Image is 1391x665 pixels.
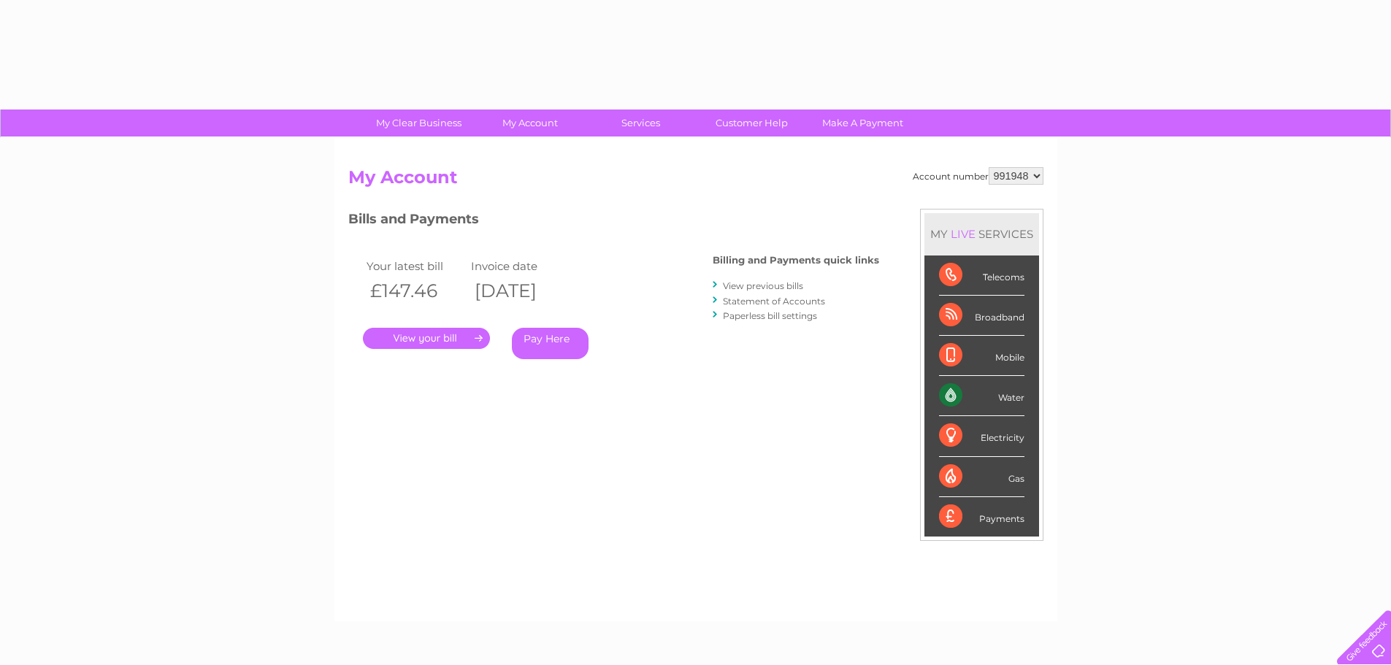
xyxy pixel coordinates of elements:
div: Electricity [939,416,1024,456]
a: Paperless bill settings [723,310,817,321]
div: Gas [939,457,1024,497]
div: Water [939,376,1024,416]
h3: Bills and Payments [348,209,879,234]
a: Services [580,109,701,137]
div: MY SERVICES [924,213,1039,255]
div: LIVE [948,227,978,241]
div: Telecoms [939,255,1024,296]
div: Broadband [939,296,1024,336]
a: My Account [470,109,590,137]
div: Account number [913,167,1043,185]
td: Invoice date [467,256,572,276]
a: Pay Here [512,328,589,359]
a: My Clear Business [359,109,479,137]
a: View previous bills [723,280,803,291]
h2: My Account [348,167,1043,195]
h4: Billing and Payments quick links [713,255,879,266]
th: [DATE] [467,276,572,306]
td: Your latest bill [363,256,468,276]
th: £147.46 [363,276,468,306]
a: Make A Payment [802,109,923,137]
a: . [363,328,490,349]
a: Customer Help [691,109,812,137]
div: Payments [939,497,1024,537]
a: Statement of Accounts [723,296,825,307]
div: Mobile [939,336,1024,376]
